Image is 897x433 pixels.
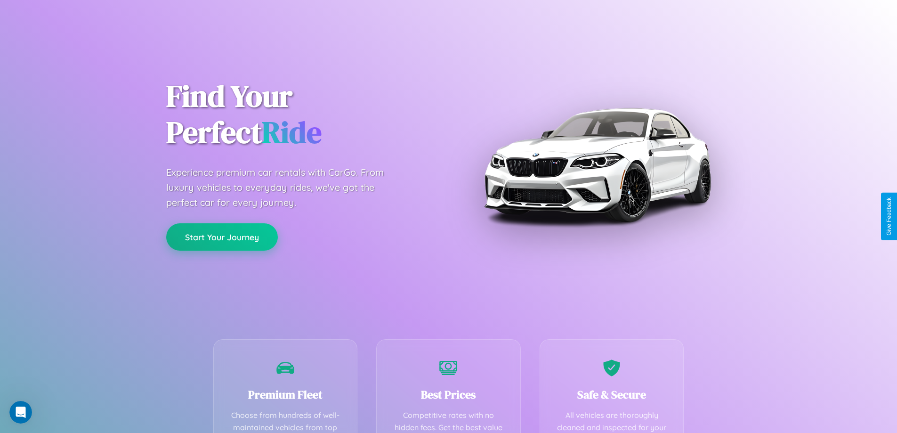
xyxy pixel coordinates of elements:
button: Start Your Journey [166,223,278,251]
span: Ride [262,112,322,153]
div: Give Feedback [886,197,892,236]
h3: Best Prices [391,387,506,402]
img: Premium BMW car rental vehicle [479,47,715,283]
iframe: Intercom live chat [9,401,32,424]
h3: Premium Fleet [228,387,343,402]
p: Experience premium car rentals with CarGo. From luxury vehicles to everyday rides, we've got the ... [166,165,402,210]
h3: Safe & Secure [554,387,670,402]
h1: Find Your Perfect [166,78,435,151]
